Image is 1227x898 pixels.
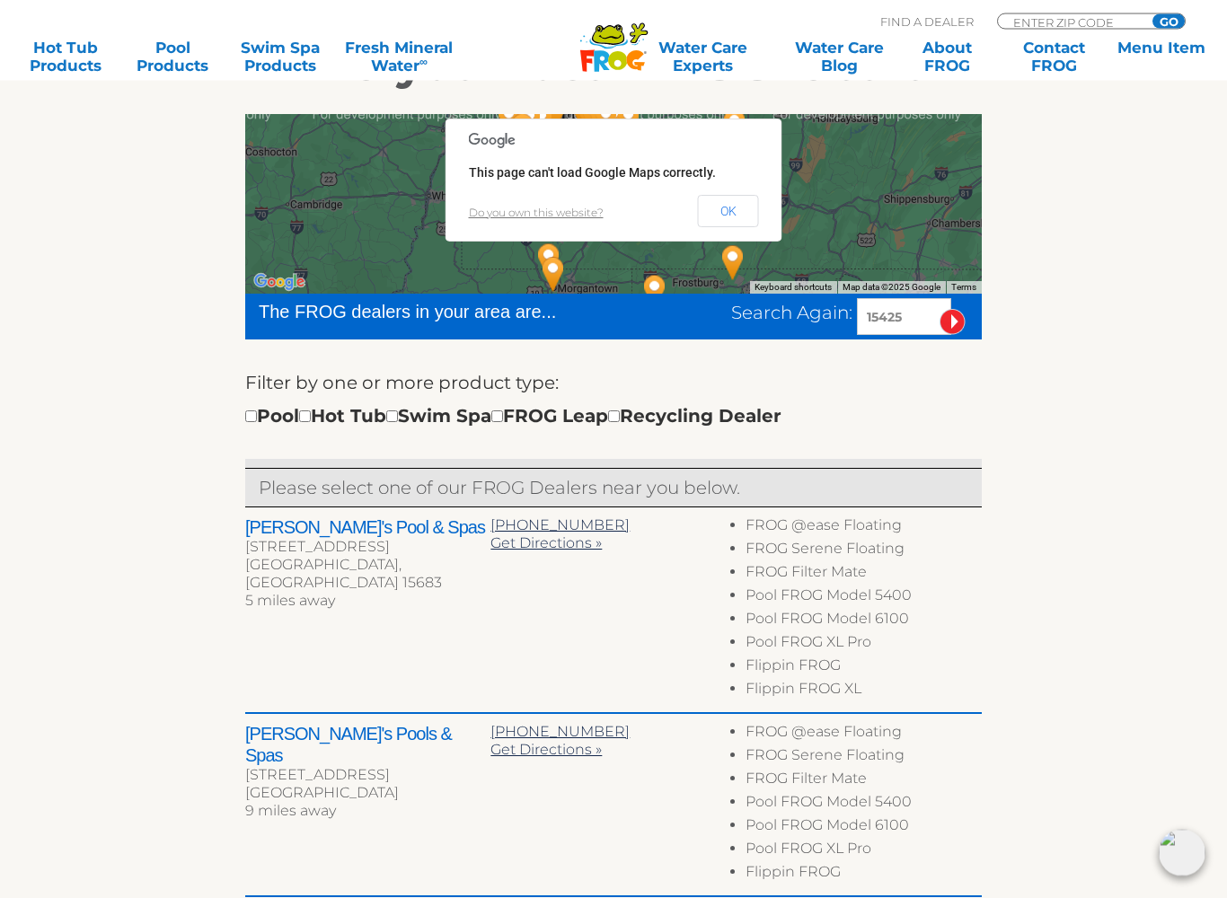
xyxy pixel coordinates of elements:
div: Koval Building & Plumbing - Granville - 34 miles away. [521,230,577,293]
li: FROG Filter Mate [746,564,982,587]
li: FROG Serene Floating [746,747,982,770]
div: [STREET_ADDRESS] [245,767,490,785]
div: [GEOGRAPHIC_DATA] [245,785,490,803]
button: OK [698,196,759,228]
a: AboutFROG [899,39,994,75]
h2: [PERSON_NAME]'s Pools & Spas [245,724,490,767]
a: Do you own this website? [469,207,604,220]
div: Pool City Leisure Center - Washington - 35 miles away. [483,115,539,178]
a: Fresh MineralWater∞ [340,39,459,75]
label: Filter by one or more product type: [245,369,559,398]
a: Open this area in Google Maps (opens a new window) [250,271,309,295]
a: PoolProducts [125,39,220,75]
span: Map data ©2025 Google [843,283,940,293]
li: Pool FROG XL Pro [746,634,982,657]
li: Flippin FROG XL [746,681,982,704]
span: This page can't load Google Maps correctly. [469,166,716,180]
sup: ∞ [419,55,428,68]
a: Terms (opens in new tab) [951,283,976,293]
a: ContactFROG [1006,39,1101,75]
div: [GEOGRAPHIC_DATA], [GEOGRAPHIC_DATA] 15683 [245,557,490,593]
input: Zip Code Form [1011,14,1133,30]
a: Menu Item [1114,39,1209,75]
li: Pool FROG Model 6100 [746,817,982,841]
a: Water CareBlog [792,39,887,75]
li: Flippin FROG [746,657,982,681]
img: Google [250,271,309,295]
li: FROG Filter Mate [746,770,982,794]
p: Please select one of our FROG Dealers near you below. [259,474,968,503]
div: The FROG dealers in your area are... [259,299,621,326]
a: Hot TubProducts [18,39,113,75]
div: Del Suppo Inc - 17 miles away. [542,119,597,181]
a: Swim SpaProducts [233,39,328,75]
a: Water CareExperts [625,39,780,75]
a: Get Directions » [490,742,602,759]
a: [PHONE_NUMBER] [490,517,630,534]
span: Search Again: [731,303,852,324]
div: [STREET_ADDRESS] [245,539,490,557]
input: GO [1152,14,1185,29]
p: Find A Dealer [880,13,974,30]
h2: [PERSON_NAME]'s Pool & Spas [245,517,490,539]
div: The Hot Tub Store - 39 miles away. [627,261,683,324]
li: Flippin FROG [746,864,982,887]
div: R D Pools & Spas LLC - 47 miles away. [705,232,761,295]
input: Submit [940,310,966,336]
li: FROG @ease Floating [746,517,982,541]
div: Koval Building & Plumbing - Morgantown - 36 miles away. [525,243,581,306]
li: Pool FROG Model 5400 [746,794,982,817]
li: Pool FROG XL Pro [746,841,982,864]
li: FROG Serene Floating [746,541,982,564]
span: 9 miles away [245,803,336,820]
a: Get Directions » [490,535,602,552]
span: 5 miles away [245,593,335,610]
img: openIcon [1159,830,1205,876]
li: Pool FROG Model 5400 [746,587,982,611]
li: Pool FROG Model 6100 [746,611,982,634]
div: Pool Hot Tub Swim Spa FROG Leap Recycling Dealer [245,402,781,431]
button: Keyboard shortcuts [755,282,832,295]
li: FROG @ease Floating [746,724,982,747]
a: [PHONE_NUMBER] [490,724,630,741]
